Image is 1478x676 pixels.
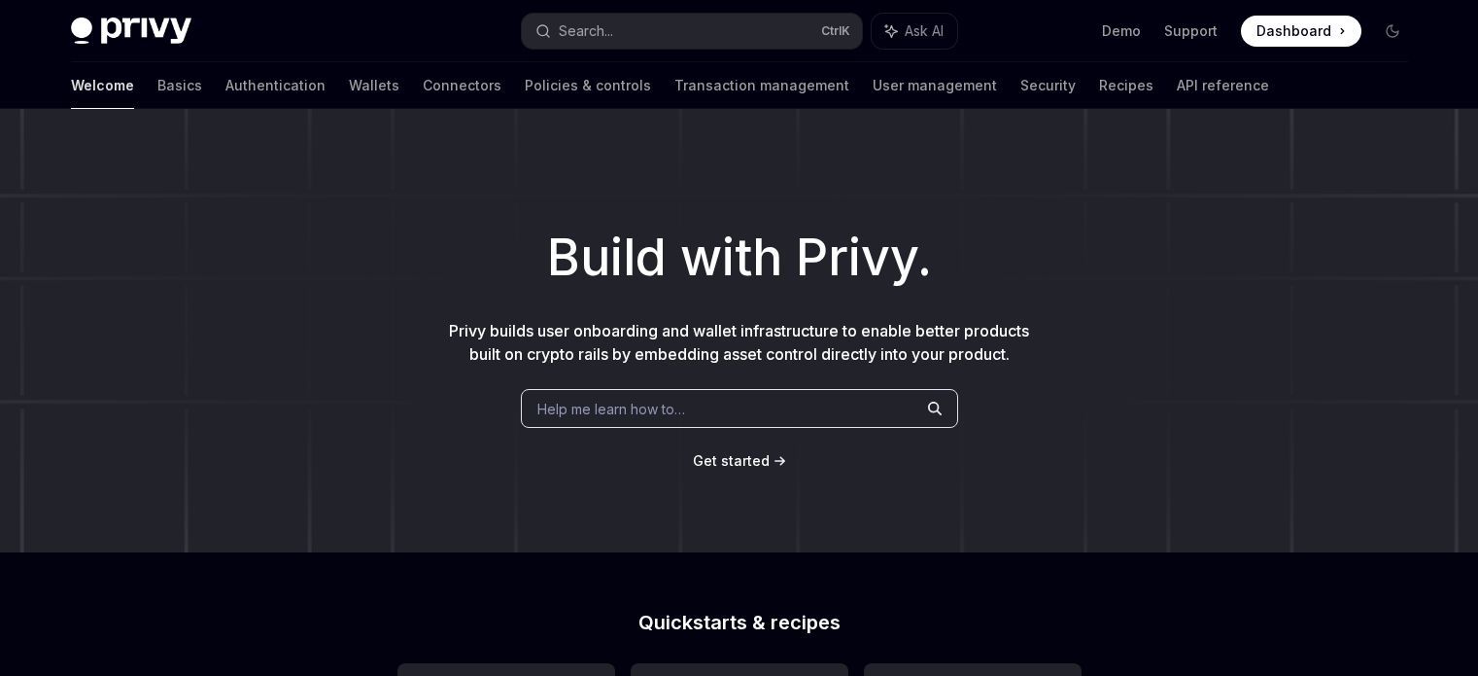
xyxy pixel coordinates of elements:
[1099,62,1153,109] a: Recipes
[1241,16,1361,47] a: Dashboard
[1102,21,1141,41] a: Demo
[1256,21,1331,41] span: Dashboard
[693,452,770,469] span: Get started
[1020,62,1076,109] a: Security
[71,62,134,109] a: Welcome
[559,19,613,43] div: Search...
[522,14,862,49] button: Search...CtrlK
[537,399,685,419] span: Help me learn how to…
[397,613,1082,632] h2: Quickstarts & recipes
[423,62,501,109] a: Connectors
[674,62,849,109] a: Transaction management
[71,18,191,45] img: dark logo
[225,62,326,109] a: Authentication
[873,62,997,109] a: User management
[1177,62,1269,109] a: API reference
[1377,16,1408,47] button: Toggle dark mode
[449,321,1029,364] span: Privy builds user onboarding and wallet infrastructure to enable better products built on crypto ...
[905,21,944,41] span: Ask AI
[872,14,957,49] button: Ask AI
[349,62,399,109] a: Wallets
[821,23,850,39] span: Ctrl K
[1164,21,1218,41] a: Support
[693,451,770,471] a: Get started
[31,220,1447,296] h1: Build with Privy.
[525,62,651,109] a: Policies & controls
[157,62,202,109] a: Basics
